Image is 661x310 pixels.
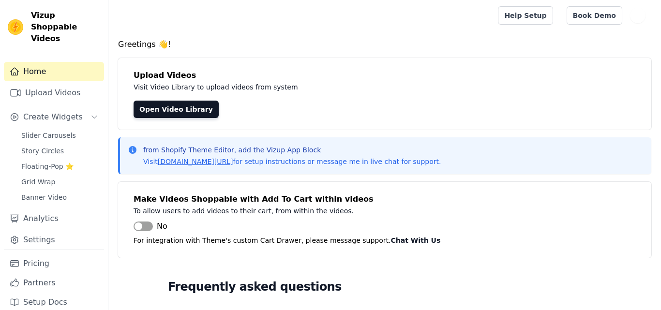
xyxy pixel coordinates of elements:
a: Book Demo [567,6,622,25]
a: Analytics [4,209,104,228]
p: Visit Video Library to upload videos from system [134,81,567,93]
h4: Make Videos Shoppable with Add To Cart within videos [134,193,636,205]
a: Settings [4,230,104,250]
p: For integration with Theme's custom Cart Drawer, please message support. [134,235,636,246]
h4: Greetings 👋! [118,39,651,50]
a: Pricing [4,254,104,273]
a: Home [4,62,104,81]
a: Upload Videos [4,83,104,103]
span: Vizup Shoppable Videos [31,10,100,44]
p: from Shopify Theme Editor, add the Vizup App Block [143,145,441,155]
span: Floating-Pop ⭐ [21,162,74,171]
a: [DOMAIN_NAME][URL] [158,158,233,165]
a: Slider Carousels [15,129,104,142]
span: Story Circles [21,146,64,156]
button: Create Widgets [4,107,104,127]
p: Visit for setup instructions or message me in live chat for support. [143,157,441,166]
button: Chat With Us [391,235,441,246]
span: No [157,221,167,232]
span: Grid Wrap [21,177,55,187]
h2: Frequently asked questions [168,277,601,296]
a: Grid Wrap [15,175,104,189]
span: Slider Carousels [21,131,76,140]
p: To allow users to add videos to their cart, from within the videos. [134,205,567,217]
button: No [134,221,167,232]
a: Floating-Pop ⭐ [15,160,104,173]
span: Banner Video [21,192,67,202]
a: Banner Video [15,191,104,204]
a: Story Circles [15,144,104,158]
span: Create Widgets [23,111,83,123]
a: Help Setup [498,6,553,25]
a: Partners [4,273,104,293]
h4: Upload Videos [134,70,636,81]
a: Open Video Library [134,101,219,118]
img: Vizup [8,19,23,35]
